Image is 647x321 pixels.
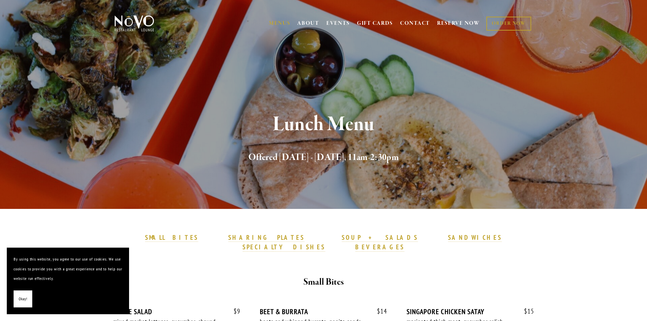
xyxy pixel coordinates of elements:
[113,307,240,316] div: HOUSE SALAD
[227,307,240,315] span: 9
[242,243,325,251] strong: SPECIALTY DISHES
[448,233,502,242] strong: SANDWICHES
[437,17,480,30] a: RESERVE NOW
[517,307,534,315] span: 15
[145,233,198,242] a: SMALL BITES
[377,307,380,315] span: $
[242,243,325,252] a: SPECIALTY DISHES
[486,17,531,31] a: ORDER NOW
[342,233,418,242] a: SOUP + SALADS
[260,307,387,316] div: BEET & BURRATA
[297,20,319,27] a: ABOUT
[342,233,418,242] strong: SOUP + SALADS
[400,17,430,30] a: CONTACT
[113,15,156,32] img: Novo Restaurant &amp; Lounge
[370,307,387,315] span: 14
[524,307,527,315] span: $
[355,243,405,251] strong: BEVERAGES
[269,20,290,27] a: MENUS
[448,233,502,242] a: SANDWICHES
[357,17,393,30] a: GIFT CARDS
[326,20,350,27] a: EVENTS
[355,243,405,252] a: BEVERAGES
[14,254,122,284] p: By using this website, you agree to our use of cookies. We use cookies to provide you with a grea...
[228,233,304,242] strong: SHARING PLATES
[126,150,522,165] h2: Offered [DATE] - [DATE], 11am-2:30pm
[7,248,129,314] section: Cookie banner
[145,233,198,242] strong: SMALL BITES
[234,307,237,315] span: $
[19,294,27,304] span: Okay!
[303,276,344,288] strong: Small Bites
[228,233,304,242] a: SHARING PLATES
[126,113,522,136] h1: Lunch Menu
[14,290,32,308] button: Okay!
[407,307,534,316] div: SINGAPORE CHICKEN SATAY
